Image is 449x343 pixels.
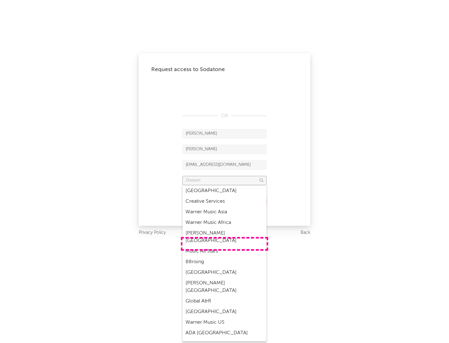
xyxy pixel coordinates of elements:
[301,229,310,237] a: Back
[182,328,267,338] div: ADA [GEOGRAPHIC_DATA]
[182,129,267,138] input: First Name
[182,317,267,328] div: Warner Music US
[182,246,267,257] div: Music All Stars
[151,66,298,73] div: Request access to Sodatone
[182,307,267,317] div: [GEOGRAPHIC_DATA]
[182,207,267,217] div: Warner Music Asia
[182,257,267,267] div: 88rising
[182,278,267,296] div: [PERSON_NAME] [GEOGRAPHIC_DATA]
[182,160,267,170] input: Email
[182,186,267,196] div: [GEOGRAPHIC_DATA]
[182,228,267,246] div: [PERSON_NAME] [GEOGRAPHIC_DATA]
[139,229,166,237] a: Privacy Policy
[182,176,267,185] input: Division
[182,267,267,278] div: [GEOGRAPHIC_DATA]
[182,145,267,154] input: Last Name
[182,196,267,207] div: Creative Services
[182,112,267,120] div: OR
[182,296,267,307] div: Global A&R
[182,217,267,228] div: Warner Music Africa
